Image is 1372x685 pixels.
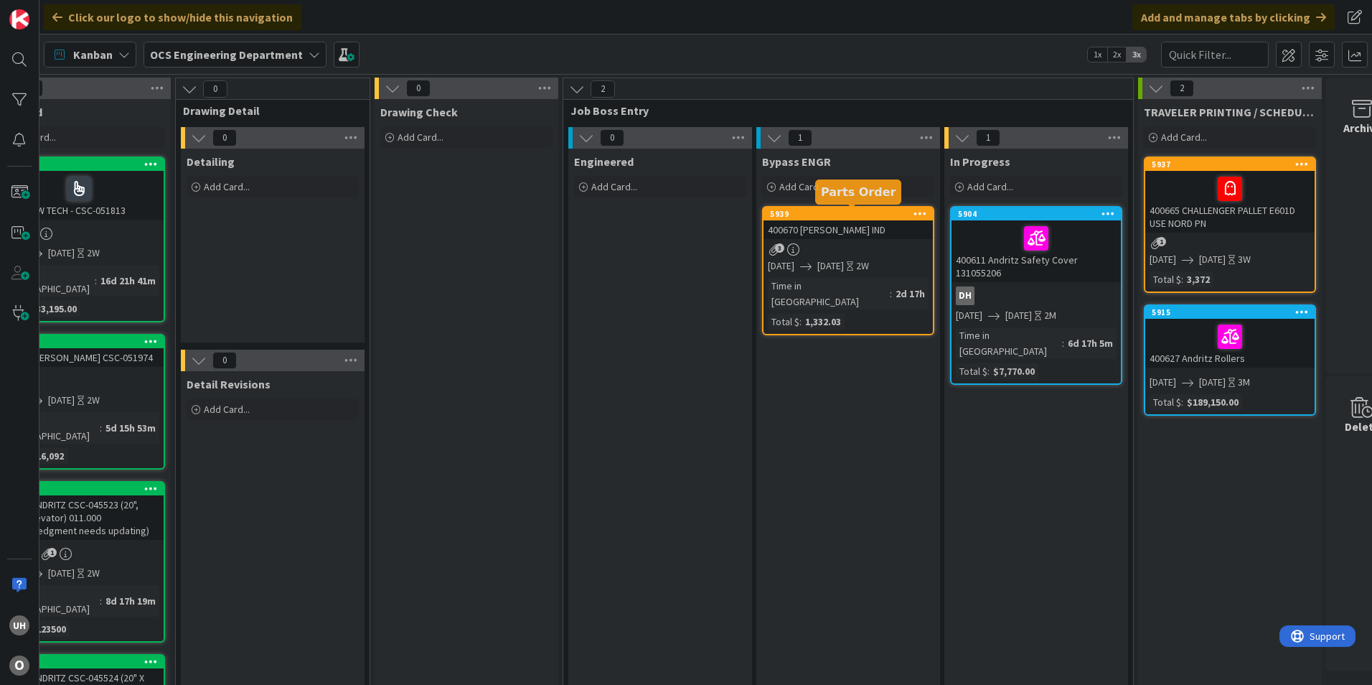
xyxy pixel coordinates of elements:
div: 5937 [1145,158,1315,171]
span: 0 [203,80,227,98]
input: Quick Filter... [1161,42,1269,67]
h5: Parts Order [821,185,896,199]
div: 2W [856,258,869,274]
div: 2M [1044,308,1056,323]
span: [DATE] [1199,375,1226,390]
span: Job Boss Entry [570,103,1115,118]
div: Time in [GEOGRAPHIC_DATA] [768,278,890,309]
span: [DATE] [768,258,794,274]
div: 400611 Andritz Safety Cover 131055206 [952,220,1121,282]
div: 3M [1238,375,1250,390]
span: Add Card... [967,180,1013,193]
div: 5494 [1,484,164,494]
span: 1 [47,548,57,557]
div: Click our logo to show/hide this navigation [44,4,301,30]
span: 3x [1127,47,1146,62]
span: TRAVELER PRINTING / SCHEDULING [1144,105,1316,119]
span: Kanban [73,46,113,63]
div: 5904 [952,208,1121,220]
div: 2W [87,566,100,581]
span: : [100,420,102,436]
div: 400627 Andritz Rollers [1145,319,1315,368]
span: Detail Revisions [187,377,271,391]
div: 5915 [1152,307,1315,317]
div: 3,372 [1183,271,1213,287]
span: : [100,593,102,609]
span: 1 [788,129,812,146]
div: Time in [GEOGRAPHIC_DATA] [956,327,1062,359]
span: 2 [591,80,615,98]
span: Add Card... [204,403,250,416]
span: [DATE] [48,393,75,408]
div: Total $ [1150,271,1181,287]
span: Engineered [574,154,634,169]
div: 5915400627 Andritz Rollers [1145,306,1315,368]
div: Add and manage tabs by clicking [1132,4,1335,30]
div: 16d 21h 41m [97,273,159,289]
div: 1,332.03 [802,314,845,330]
span: 1x [1088,47,1107,62]
span: 0 [212,352,237,369]
span: 0 [600,129,624,146]
span: [DATE] [48,566,75,581]
div: DH [956,286,974,305]
div: 5904400611 Andritz Safety Cover 131055206 [952,208,1121,282]
div: 2W [87,246,100,261]
span: : [1181,271,1183,287]
div: $7,770.00 [990,363,1038,379]
span: Add Card... [398,131,443,144]
span: Add Card... [591,180,637,193]
b: OCS Engineering Department [150,47,303,62]
span: [DATE] [956,308,982,323]
div: 2d 17h [892,286,929,302]
span: [DATE] [1199,252,1226,267]
div: 5839 [1,337,164,347]
div: 5939 [770,209,933,219]
div: Total $ [956,363,987,379]
div: DH [952,286,1121,305]
div: 16,092 [32,448,67,464]
span: Add Card... [204,180,250,193]
span: [DATE] [48,246,75,261]
div: 5d 15h 53m [102,420,159,436]
div: 5915 [1145,306,1315,319]
div: uh [9,615,29,635]
div: 400665 CHALLENGER PALLET E601D USE NORD PN [1145,171,1315,233]
span: : [1181,394,1183,410]
span: In Progress [950,154,1010,169]
span: Drawing Check [380,105,458,119]
div: 123500 [32,621,70,637]
div: 6d 17h 5m [1064,335,1117,351]
span: Drawing Detail [183,103,352,118]
div: O [9,656,29,676]
div: 33,195.00 [32,301,80,317]
span: : [987,363,990,379]
span: [DATE] [1005,308,1032,323]
span: [DATE] [1150,375,1176,390]
span: Support [30,2,65,19]
div: 3W [1238,252,1251,267]
div: Total $ [1150,394,1181,410]
span: : [799,314,802,330]
img: Visit kanbanzone.com [9,9,29,29]
div: 8d 17h 19m [102,593,159,609]
span: 0 [406,80,431,97]
div: 5904 [958,209,1121,219]
span: 3 [775,243,784,253]
span: Add Card... [779,180,825,193]
div: 5937400665 CHALLENGER PALLET E601D USE NORD PN [1145,158,1315,233]
div: 5939400670 [PERSON_NAME] IND [763,208,933,239]
div: 5939 [763,208,933,220]
span: 2x [1107,47,1127,62]
span: 1 [1157,237,1166,246]
div: 5495 [1,657,164,667]
span: Detailing [187,154,235,169]
span: [DATE] [1150,252,1176,267]
div: 2W [87,393,100,408]
span: 0 [212,129,237,146]
div: 5865 [1,159,164,169]
span: : [1062,335,1064,351]
span: 2 [1170,80,1194,97]
span: : [890,286,892,302]
div: 400670 [PERSON_NAME] IND [763,220,933,239]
